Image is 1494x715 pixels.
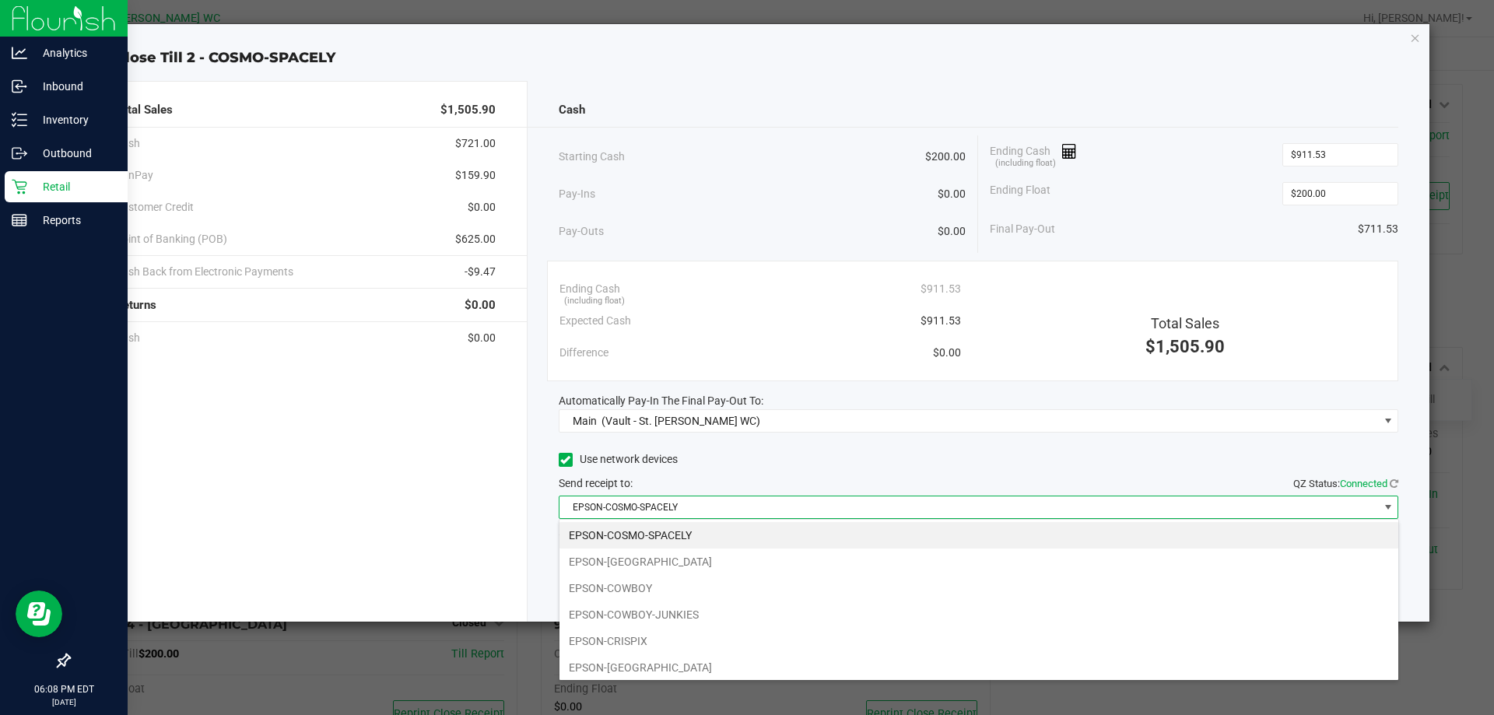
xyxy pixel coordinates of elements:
[559,496,1379,518] span: EPSON-COSMO-SPACELY
[7,696,121,708] p: [DATE]
[559,223,604,240] span: Pay-Outs
[12,179,27,195] inline-svg: Retail
[1340,478,1387,489] span: Connected
[559,313,631,329] span: Expected Cash
[7,682,121,696] p: 06:08 PM EDT
[115,101,173,119] span: Total Sales
[27,77,121,96] p: Inbound
[27,177,121,196] p: Retail
[559,186,595,202] span: Pay-Ins
[16,591,62,637] iframe: Resource center
[27,110,121,129] p: Inventory
[921,313,961,329] span: $911.53
[933,345,961,361] span: $0.00
[990,143,1077,166] span: Ending Cash
[465,296,496,314] span: $0.00
[990,221,1055,237] span: Final Pay-Out
[76,47,1430,68] div: Close Till 2 - COSMO-SPACELY
[559,345,608,361] span: Difference
[1358,221,1398,237] span: $711.53
[559,149,625,165] span: Starting Cash
[938,223,966,240] span: $0.00
[12,145,27,161] inline-svg: Outbound
[559,628,1398,654] li: EPSON-CRISPIX
[12,79,27,94] inline-svg: Inbound
[995,157,1056,170] span: (including float)
[115,231,227,247] span: Point of Banking (POB)
[455,135,496,152] span: $721.00
[925,149,966,165] span: $200.00
[559,394,763,407] span: Automatically Pay-In The Final Pay-Out To:
[564,295,625,308] span: (including float)
[559,601,1398,628] li: EPSON-COWBOY-JUNKIES
[559,522,1398,549] li: EPSON-COSMO-SPACELY
[115,199,194,216] span: Customer Credit
[12,45,27,61] inline-svg: Analytics
[1145,337,1225,356] span: $1,505.90
[938,186,966,202] span: $0.00
[559,549,1398,575] li: EPSON-[GEOGRAPHIC_DATA]
[27,211,121,230] p: Reports
[559,575,1398,601] li: EPSON-COWBOY
[468,199,496,216] span: $0.00
[468,330,496,346] span: $0.00
[559,101,585,119] span: Cash
[559,654,1398,681] li: EPSON-[GEOGRAPHIC_DATA]
[921,281,961,297] span: $911.53
[27,44,121,62] p: Analytics
[559,477,633,489] span: Send receipt to:
[115,289,496,322] div: Returns
[559,451,678,468] label: Use network devices
[601,415,760,427] span: (Vault - St. [PERSON_NAME] WC)
[990,182,1050,205] span: Ending Float
[1151,315,1219,331] span: Total Sales
[455,167,496,184] span: $159.90
[115,264,293,280] span: Cash Back from Electronic Payments
[115,167,153,184] span: CanPay
[1293,478,1398,489] span: QZ Status:
[455,231,496,247] span: $625.00
[12,212,27,228] inline-svg: Reports
[559,281,620,297] span: Ending Cash
[12,112,27,128] inline-svg: Inventory
[573,415,597,427] span: Main
[465,264,496,280] span: -$9.47
[440,101,496,119] span: $1,505.90
[27,144,121,163] p: Outbound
